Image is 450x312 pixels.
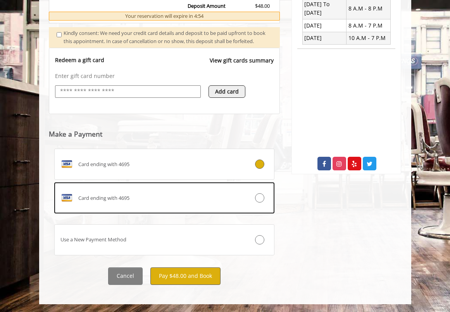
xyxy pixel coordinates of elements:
button: Add card [209,85,245,98]
div: Kindly consent: We need your credit card details and deposit to be paid upfront to book this appo... [64,29,272,45]
td: [DATE] [302,19,346,32]
div: $48.00 [240,2,270,19]
p: Enter gift card number [55,72,274,80]
b: Deposit Amount [188,2,226,18]
span: Card ending with 4695 [78,194,129,202]
button: Pay $48.00 and Book [150,267,221,285]
div: Use a New Payment Method [55,236,238,244]
div: Your reservation will expire in 4:54 [49,12,280,21]
img: VISA [60,158,73,170]
label: Make a Payment [49,130,102,138]
img: VISA [60,192,73,204]
a: View gift cards summary [210,56,274,72]
span: Card ending with 4695 [78,160,129,168]
span: to be paid now [188,10,226,18]
button: Cancel [108,267,143,285]
td: [DATE] [302,32,346,44]
td: 10 A.M - 7 P.M [347,32,390,44]
p: Redeem a gift card [55,56,104,64]
label: Use a New Payment Method [54,224,275,255]
td: 8 A.M - 7 P.M [347,19,390,32]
